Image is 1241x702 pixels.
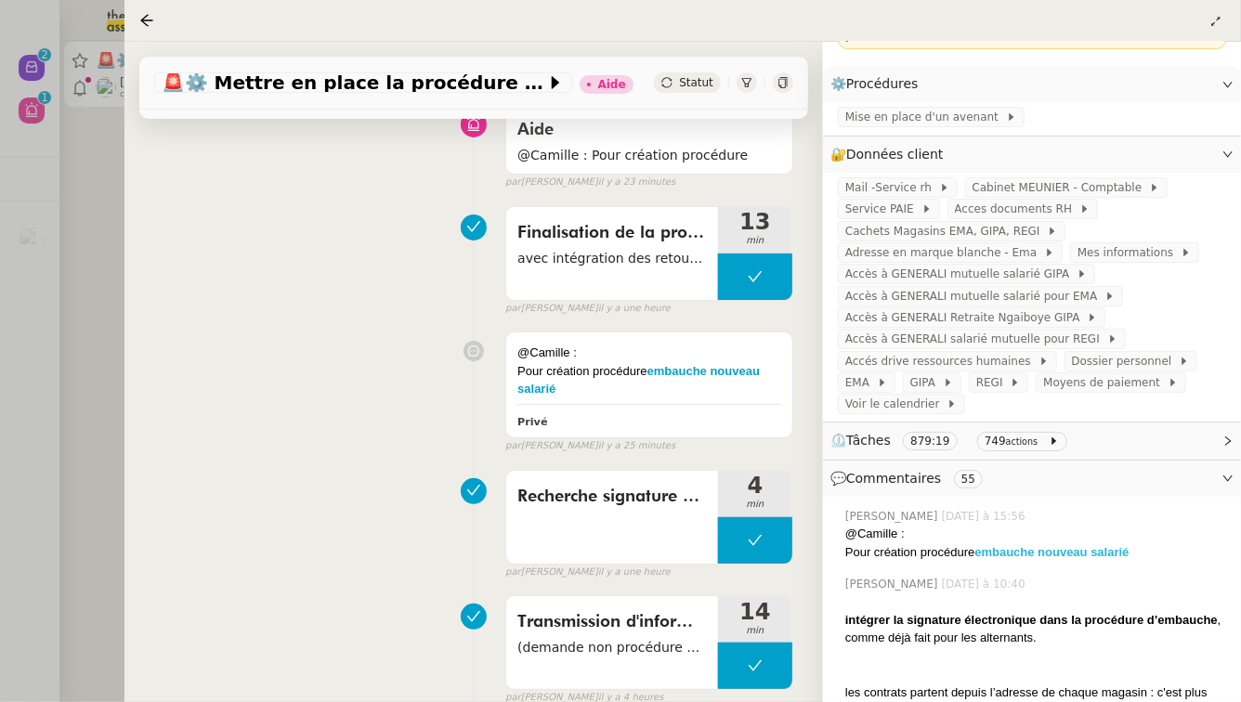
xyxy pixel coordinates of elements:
[517,483,707,511] span: Recherche signature SignRequest
[505,565,671,580] small: [PERSON_NAME]
[845,222,1047,240] span: Cachets Magasins EMA, GIPA, REGI
[1072,352,1180,370] span: Dossier personnel
[598,301,671,317] span: il y a une heure
[845,613,1218,627] strong: intégrer la signature électronique dans la procédure d’embauche
[505,565,521,580] span: par
[846,471,941,486] span: Commentaires
[845,243,1044,262] span: Adresse en marque blanche - Ema
[517,122,554,138] span: Aide
[718,601,792,623] span: 14
[845,508,942,525] span: [PERSON_NAME]
[718,233,792,249] span: min
[517,344,781,362] div: @Camille :
[846,76,919,91] span: Procédures
[1043,373,1167,392] span: Moyens de paiement
[830,433,1075,448] span: ⏲️
[823,461,1241,497] div: 💬Commentaires 55
[823,422,1241,459] div: ⏲️Tâches 879:19 749actions
[718,211,792,233] span: 13
[845,108,1006,126] span: Mise en place d'un avenant
[830,144,951,165] span: 🔐
[718,497,792,513] span: min
[1006,436,1039,447] small: actions
[954,470,983,488] nz-tag: 55
[845,373,877,392] span: EMA
[942,508,1029,525] span: [DATE] à 15:56
[985,435,1006,448] span: 749
[505,301,521,317] span: par
[679,76,713,89] span: Statut
[846,147,944,162] span: Données client
[718,474,792,497] span: 4
[846,433,891,448] span: Tâches
[903,432,957,450] nz-tag: 879:19
[955,200,1079,218] span: Acces documents RH
[845,352,1039,370] span: Accés drive ressources humaines
[505,438,521,454] span: par
[517,416,547,428] b: Privé
[505,175,521,190] span: par
[598,438,676,454] span: il y a 25 minutes
[976,373,1010,392] span: REGI
[845,265,1077,283] span: Accès à GENERALI mutuelle salarié GIPA
[845,395,947,413] span: Voir le calendrier
[823,66,1241,102] div: ⚙️Procédures
[973,178,1149,197] span: Cabinet MEUNIER - Comptable
[830,471,990,486] span: 💬
[845,308,1087,327] span: Accès à GENERALI Retraite Ngaiboye GIPA
[517,219,707,247] span: Finalisation de la procédure
[845,330,1107,348] span: Accès à GENERALI salarié mutuelle pour REGI
[598,565,671,580] span: il y a une heure
[162,73,546,92] span: ⚙️ Mettre en place la procédure d'embauche
[505,438,675,454] small: [PERSON_NAME]
[845,287,1104,305] span: Accès à GENERALI mutuelle salarié pour EMA
[517,248,707,269] span: avec intégration des retours réunion
[517,362,781,398] div: Pour création procédure
[845,611,1226,647] div: , comme déjà fait pour les alternants.
[517,145,781,166] span: @Camille : Pour création procédure
[845,543,1226,562] div: Pour création procédure
[517,637,707,658] span: (demande non procédure d'embauche)
[974,545,1129,559] a: embauche nouveau salarié
[845,178,939,197] span: Mail -Service rh
[823,136,1241,173] div: 🔐Données client
[505,301,671,317] small: [PERSON_NAME]
[162,71,185,94] span: 🚨
[845,576,942,592] span: [PERSON_NAME]
[910,373,943,392] span: GIPA
[505,175,675,190] small: [PERSON_NAME]
[845,200,921,218] span: Service PAIE
[1078,243,1181,262] span: Mes informations
[942,576,1029,592] span: [DATE] à 10:40
[718,623,792,639] span: min
[830,73,927,95] span: ⚙️
[845,525,1226,543] div: @Camille :
[517,608,707,636] span: Transmission d'informations pour demande document de sortie
[598,79,626,90] div: Aide
[598,175,676,190] span: il y a 23 minutes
